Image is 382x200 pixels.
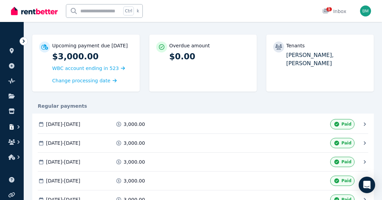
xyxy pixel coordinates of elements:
p: Tenants [286,42,305,49]
span: [DATE] - [DATE] [46,121,80,128]
a: Change processing date [52,77,117,84]
div: Open Intercom Messenger [359,177,375,193]
span: Change processing date [52,77,111,84]
span: [DATE] - [DATE] [46,158,80,165]
span: 3,000.00 [124,121,145,128]
span: [DATE] - [DATE] [46,140,80,146]
div: Regular payments [32,103,374,109]
span: k [137,8,139,14]
p: [PERSON_NAME], [PERSON_NAME] [286,51,367,68]
span: 3,000.00 [124,177,145,184]
img: RentBetter [11,6,58,16]
img: Rebecca Manning [360,5,371,16]
span: [DATE] - [DATE] [46,177,80,184]
span: 3,000.00 [124,140,145,146]
p: $0.00 [169,51,250,62]
span: Ctrl [123,7,134,15]
span: Paid [342,178,351,184]
p: Overdue amount [169,42,210,49]
span: Paid [342,159,351,165]
span: WBC account ending in 523 [52,66,119,71]
span: Paid [342,121,351,127]
p: $3,000.00 [52,51,133,62]
p: Upcoming payment due [DATE] [52,42,128,49]
span: Paid [342,140,351,146]
div: Inbox [322,8,346,15]
span: 3,000.00 [124,158,145,165]
span: 1 [326,7,332,11]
